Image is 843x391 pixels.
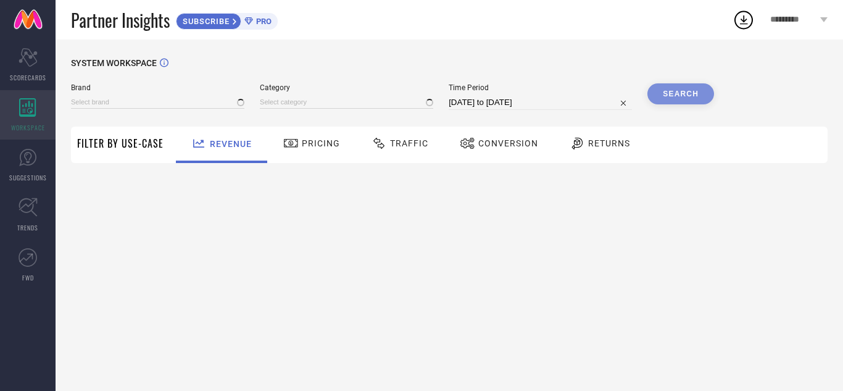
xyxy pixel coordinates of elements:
span: Category [260,83,433,92]
span: Revenue [210,139,252,149]
a: SUBSCRIBEPRO [176,10,278,30]
span: SUBSCRIBE [176,17,233,26]
input: Select time period [449,95,632,110]
span: Partner Insights [71,7,170,33]
span: Traffic [390,138,428,148]
span: Conversion [478,138,538,148]
span: Time Period [449,83,632,92]
span: PRO [253,17,272,26]
span: Returns [588,138,630,148]
span: WORKSPACE [11,123,45,132]
span: FWD [22,273,34,282]
input: Select brand [71,96,244,109]
span: SYSTEM WORKSPACE [71,58,157,68]
span: TRENDS [17,223,38,232]
span: Brand [71,83,244,92]
span: SCORECARDS [10,73,46,82]
span: Pricing [302,138,340,148]
input: Select category [260,96,433,109]
div: Open download list [733,9,755,31]
span: Filter By Use-Case [77,136,164,151]
span: SUGGESTIONS [9,173,47,182]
